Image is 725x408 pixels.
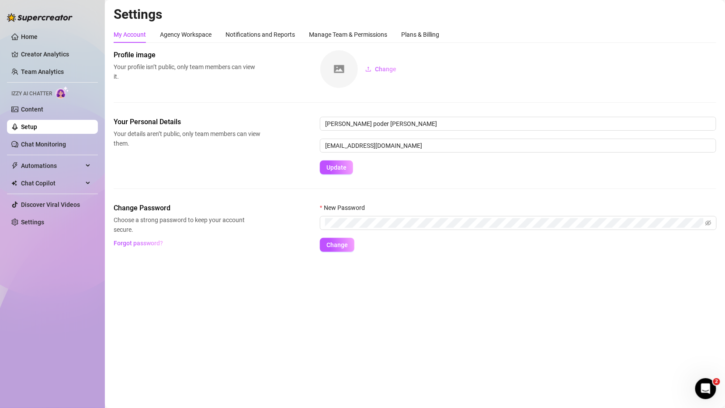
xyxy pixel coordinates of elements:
[114,215,260,234] span: Choose a strong password to keep your account secure.
[309,30,387,39] div: Manage Team & Permissions
[21,47,91,61] a: Creator Analytics
[375,66,396,73] span: Change
[401,30,439,39] div: Plans & Billing
[114,129,260,148] span: Your details aren’t public, only team members can view them.
[326,241,348,248] span: Change
[114,6,716,23] h2: Settings
[11,162,18,169] span: thunderbolt
[21,106,43,113] a: Content
[21,201,80,208] a: Discover Viral Videos
[365,66,371,72] span: upload
[320,203,371,213] label: New Password
[114,236,163,250] button: Forgot password?
[114,240,163,247] span: Forgot password?
[11,90,52,98] span: Izzy AI Chatter
[325,218,704,228] input: New Password
[114,203,260,213] span: Change Password
[21,141,66,148] a: Chat Monitoring
[21,33,38,40] a: Home
[21,159,83,173] span: Automations
[695,378,716,399] iframe: Intercom live chat
[358,62,403,76] button: Change
[320,50,358,88] img: square-placeholder.png
[225,30,295,39] div: Notifications and Reports
[114,62,260,81] span: Your profile isn’t public, only team members can view it.
[114,117,260,127] span: Your Personal Details
[56,86,69,99] img: AI Chatter
[21,123,37,130] a: Setup
[160,30,212,39] div: Agency Workspace
[114,50,260,60] span: Profile image
[320,139,716,153] input: Enter new email
[320,238,354,252] button: Change
[114,30,146,39] div: My Account
[21,176,83,190] span: Chat Copilot
[320,117,716,131] input: Enter name
[21,219,44,226] a: Settings
[7,13,73,22] img: logo-BBDzfeDw.svg
[21,68,64,75] a: Team Analytics
[326,164,347,171] span: Update
[705,220,711,226] span: eye-invisible
[11,180,17,186] img: Chat Copilot
[713,378,720,385] span: 2
[320,160,353,174] button: Update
